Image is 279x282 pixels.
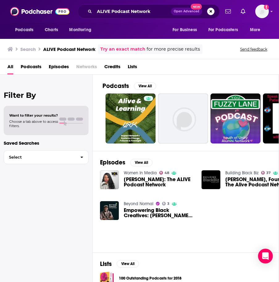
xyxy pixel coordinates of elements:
a: Women In Media [124,170,157,176]
a: Beyond Normal [124,201,153,206]
a: Credits [104,62,120,74]
span: 3 [167,202,169,205]
span: Podcasts [15,26,33,34]
img: Empowering Black Creatives: Angel Nicole's Journey with the Alive Podcast Network [100,201,119,220]
button: View All [117,260,139,267]
h3: ALIVE Podcast Network [43,46,95,52]
h2: Filter By [4,91,89,100]
button: View All [130,159,152,166]
span: Monitoring [69,26,91,34]
a: Show notifications dropdown [223,6,233,17]
span: Open Advanced [174,10,199,13]
span: 48 [164,172,169,174]
span: Logged in as patiencebaldacci [255,5,269,18]
span: 37 [266,172,271,174]
a: PodcastsView All [102,82,156,90]
a: Episodes [49,62,69,74]
h3: Search [20,46,36,52]
button: open menu [204,24,247,36]
a: 3 [162,202,170,205]
button: Send feedback [238,47,269,52]
a: EpisodesView All [100,159,152,166]
a: ListsView All [100,260,139,268]
a: Try an exact match [100,46,145,53]
span: Choose a tab above to access filters. [9,119,58,128]
a: 100 Outstanding Podcasts for 2018 [119,275,181,282]
img: Angel Nicole: The ALIVE Podcast Network [100,170,119,189]
h2: Lists [100,260,112,268]
button: View All [134,82,156,90]
input: Search podcasts, credits, & more... [94,6,171,16]
a: Building Black Biz [225,170,259,176]
span: for more precise results [147,46,200,53]
button: open menu [65,24,99,36]
span: For Podcasters [208,26,238,34]
a: Angel Nicole: The ALIVE Podcast Network [124,177,194,187]
a: 37 [261,171,271,175]
span: Charts [45,26,58,34]
button: Show profile menu [255,5,269,18]
button: open menu [168,24,205,36]
a: All [7,62,13,74]
button: open menu [11,24,41,36]
span: Select [4,155,75,159]
svg: Add a profile image [264,5,269,10]
div: Open Intercom Messenger [258,249,273,263]
div: Search podcasts, credits, & more... [77,4,220,19]
h2: Episodes [100,159,125,166]
a: Charts [41,24,62,36]
button: Select [4,150,89,164]
img: User Profile [255,5,269,18]
img: Podchaser - Follow, Share and Rate Podcasts [10,6,69,17]
span: For Business [173,26,197,34]
span: More [250,26,260,34]
span: Networks [76,62,97,74]
img: Angel Livas, Founder Of The Alive Podcast Network [202,170,220,189]
span: Want to filter your results? [9,113,58,118]
button: Open AdvancedNew [171,8,202,15]
a: Podcasts [21,62,41,74]
button: open menu [246,24,268,36]
span: Empowering Black Creatives: [PERSON_NAME]'s Journey with the Alive Podcast Network [124,208,194,218]
a: Show notifications dropdown [238,6,248,17]
span: New [191,4,202,10]
a: Empowering Black Creatives: Angel Nicole's Journey with the Alive Podcast Network [124,208,194,218]
h2: Podcasts [102,82,129,90]
span: [PERSON_NAME]: The ALIVE Podcast Network [124,177,194,187]
a: Lists [128,62,137,74]
a: 48 [159,171,169,175]
p: Saved Searches [4,140,89,146]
